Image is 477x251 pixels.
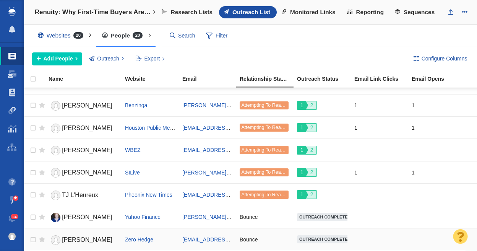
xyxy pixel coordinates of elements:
a: [EMAIL_ADDRESS][DOMAIN_NAME] [182,236,273,243]
input: Search [167,29,199,42]
button: Add People [32,52,82,65]
div: Email [182,76,239,81]
span: 24 [11,214,19,220]
h4: Renuity: Why First-Time Buyers Are Rethinking the Starter Home [35,8,152,16]
a: Email Link Clicks [354,76,411,83]
a: Yahoo Finance [125,214,161,220]
span: [PERSON_NAME] [62,102,112,109]
a: Email Opens [412,76,468,83]
img: 61f477734bf3dd72b3fb3a7a83fcc915 [8,233,16,240]
span: [PERSON_NAME] [62,214,112,220]
a: Houston Public Media [125,125,177,131]
span: Outreach List [232,9,270,16]
a: Email [182,76,239,83]
span: Add People [44,55,73,63]
span: [PERSON_NAME] [62,125,112,131]
span: Configure Columns [422,55,467,63]
td: Attempting To Reach (1 try) [236,161,294,183]
a: Monitored Links [277,6,342,18]
button: Export [131,52,169,65]
span: [PERSON_NAME] [62,169,112,176]
a: [PERSON_NAME][EMAIL_ADDRESS][PERSON_NAME][DOMAIN_NAME] [182,102,361,108]
span: Filter [201,29,232,43]
a: Name [49,76,124,83]
a: [PERSON_NAME] [49,166,118,179]
span: Attempting To Reach (1 try) [241,103,300,108]
a: [PERSON_NAME] [49,211,118,224]
td: Attempting To Reach (1 try) [236,184,294,206]
td: Bounce [236,228,294,250]
div: 1 [412,97,462,114]
span: Attempting To Reach (1 try) [241,125,300,130]
div: Website [125,76,182,81]
a: Outreach Status [297,76,354,83]
a: Relationship Stage [240,76,296,83]
img: buzzstream_logo_iconsimple.png [8,7,15,16]
div: Relationship Stage [240,76,296,81]
div: Email Opens [412,76,468,81]
span: Monitored Links [290,9,336,16]
span: Reporting [356,9,384,16]
a: Website [125,76,182,83]
td: Attempting To Reach (1 try) [236,117,294,139]
div: Outreach Status [297,76,354,81]
div: 1 [412,119,462,136]
a: [PERSON_NAME] [49,122,118,135]
span: [PERSON_NAME] [62,236,112,243]
button: Outreach [85,52,128,65]
a: Zero Hedge [125,236,153,243]
span: 20 [73,32,83,39]
a: [PERSON_NAME] [49,144,118,157]
div: 1 [354,119,405,136]
a: [PERSON_NAME] [49,99,118,112]
a: [PERSON_NAME] [49,233,118,247]
a: Reporting [342,6,390,18]
div: Email Link Clicks [354,76,411,81]
a: TJ L'Heureux [49,189,118,202]
div: 1 [354,164,405,181]
span: TJ L'Heureux [62,192,98,198]
div: Websites [32,27,92,44]
span: Research Lists [171,9,213,16]
a: WBEZ [125,147,140,153]
a: [EMAIL_ADDRESS][DOMAIN_NAME] [182,147,273,153]
td: Attempting To Reach (1 try) [236,94,294,116]
span: Export [144,55,160,63]
a: Outreach List [219,6,277,18]
td: Bounce [236,206,294,228]
a: Research Lists [157,6,219,18]
span: Attempting To Reach (1 try) [241,170,300,175]
span: Outreach [97,55,119,63]
a: Sequences [390,6,441,18]
button: Configure Columns [409,52,472,65]
a: Benzinga [125,102,147,108]
a: [EMAIL_ADDRESS][DOMAIN_NAME] [182,125,273,131]
a: [PERSON_NAME][EMAIL_ADDRESS][DOMAIN_NAME] [182,170,317,176]
span: Attempting To Reach (1 try) [241,192,300,197]
span: [PERSON_NAME] [62,147,112,153]
div: 1 [354,97,405,114]
span: Bounce [240,236,258,243]
div: 1 [412,164,462,181]
a: [EMAIL_ADDRESS][PERSON_NAME][DOMAIN_NAME] [182,192,317,198]
div: Name [49,76,124,81]
a: SILive [125,170,140,176]
span: Bounce [240,214,258,220]
span: Attempting To Reach (1 try) [241,147,300,153]
span: Sequences [404,9,435,16]
td: Attempting To Reach (1 try) [236,139,294,161]
a: [PERSON_NAME][EMAIL_ADDRESS][DOMAIN_NAME] [182,214,317,220]
a: Pheonix New Times [125,192,172,198]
